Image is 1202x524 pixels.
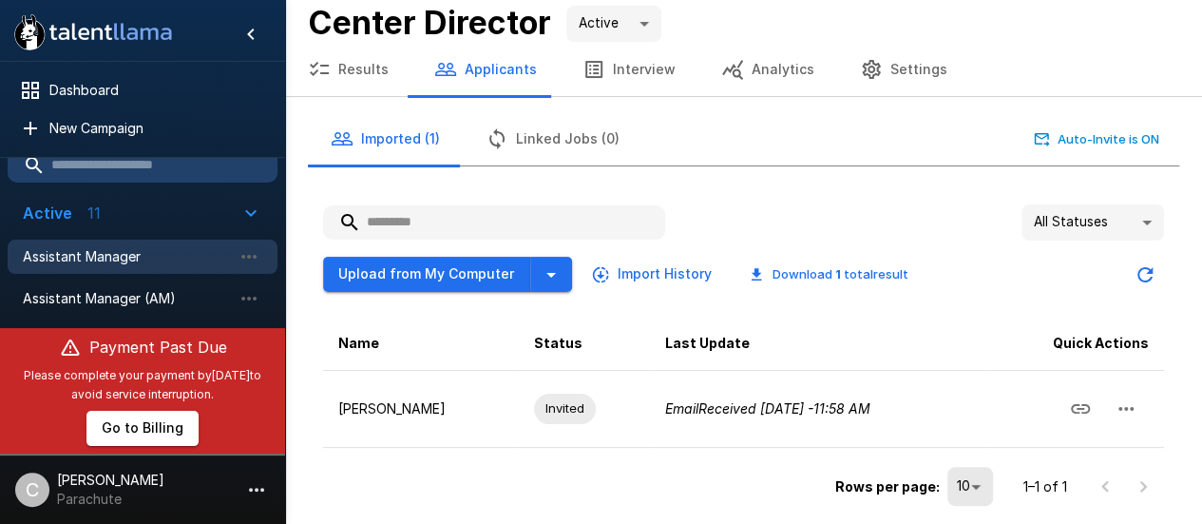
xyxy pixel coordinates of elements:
button: Interview [560,43,698,96]
button: Imported (1) [308,112,463,165]
button: Auto-Invite is ON [1030,125,1164,154]
span: Invited [534,399,596,417]
button: Applicants [411,43,560,96]
span: Copy Interview Link [1058,398,1103,415]
th: Status [519,317,650,371]
div: Active [566,6,661,42]
th: Last Update [650,317,984,371]
p: [PERSON_NAME] [338,399,504,418]
th: Name [323,317,519,371]
i: Email Received [DATE] - 11:58 AM [665,400,870,417]
button: Download 1 totalresult [735,260,924,289]
b: 1 [835,266,841,281]
button: Upload from My Computer [323,257,530,292]
button: Settings [837,43,970,96]
button: Updated Today - 12:12 PM [1126,256,1164,294]
p: 1–1 of 1 [1023,477,1067,496]
button: Results [285,43,411,96]
button: Linked Jobs (0) [463,112,642,165]
button: Analytics [698,43,837,96]
b: Center Director [308,3,551,42]
th: Quick Actions [984,317,1164,371]
div: 10 [947,467,993,505]
div: All Statuses [1021,204,1164,241]
p: Rows per page: [835,477,940,496]
button: Import History [587,257,719,292]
